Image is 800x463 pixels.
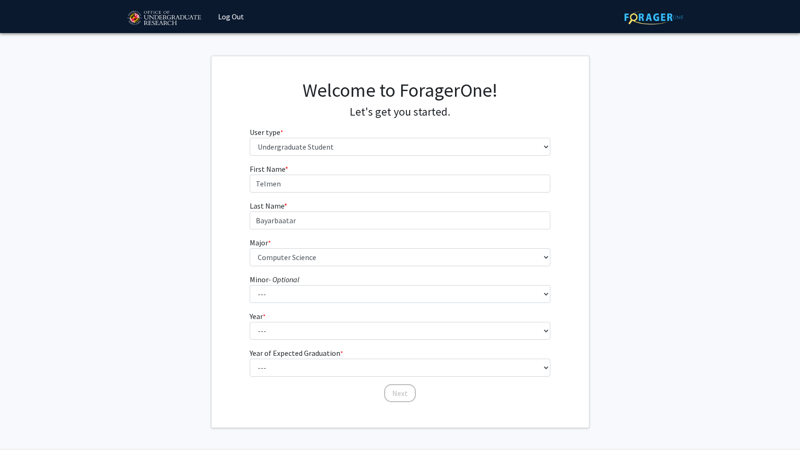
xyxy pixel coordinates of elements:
h1: Welcome to ForagerOne! [250,79,550,101]
label: Major [250,237,271,248]
label: User type [250,126,283,138]
i: - Optional [269,275,299,284]
label: Minor [250,274,299,285]
img: University of Maryland Logo [124,7,204,30]
span: Last Name [250,201,284,210]
label: Year of Expected Graduation [250,347,343,359]
span: First Name [250,164,285,174]
h4: Let's get you started. [250,105,550,119]
iframe: Chat [7,421,40,456]
button: Next [384,384,416,402]
label: Year [250,311,266,322]
img: ForagerOne Logo [624,10,683,25]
